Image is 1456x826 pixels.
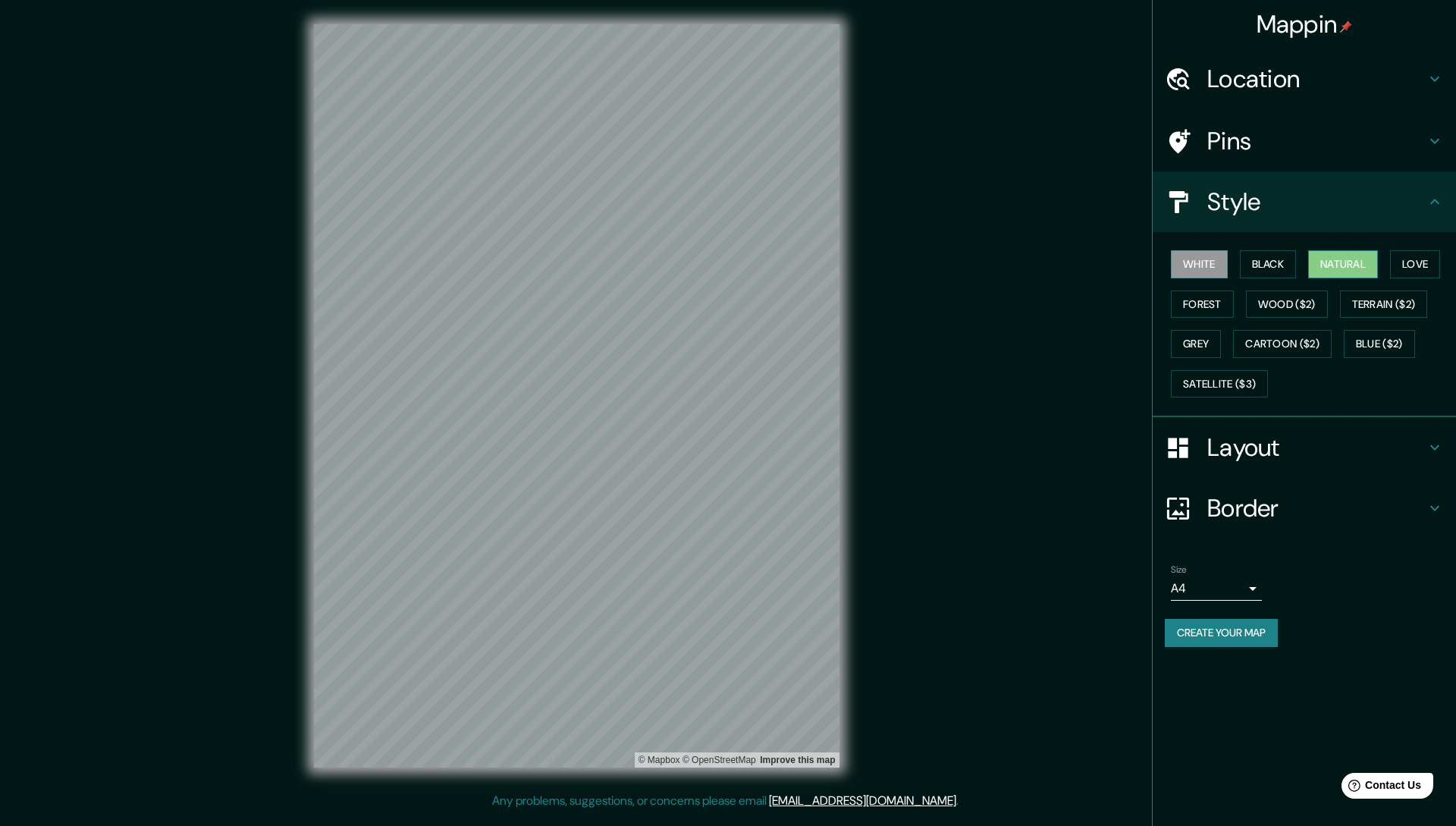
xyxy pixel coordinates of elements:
[1344,330,1415,358] button: Blue ($2)
[1207,493,1426,523] h4: Border
[1321,767,1439,809] iframe: Help widget launcher
[1171,291,1234,319] button: Forest
[1207,126,1426,156] h4: Pins
[1390,250,1440,278] button: Love
[959,792,961,810] div: .
[1153,111,1456,171] div: Pins
[492,792,959,810] p: Any problems, suggestions, or concerns please email .
[1246,291,1328,319] button: Wood ($2)
[682,755,756,765] a: OpenStreetMap
[1153,417,1456,478] div: Layout
[639,755,680,765] a: Mapbox
[1207,187,1426,217] h4: Style
[1233,330,1332,358] button: Cartoon ($2)
[314,24,839,768] canvas: Map
[1340,20,1352,33] img: pin-icon.png
[1171,576,1262,601] div: A4
[1171,370,1268,398] button: Satellite ($3)
[1171,564,1187,576] label: Size
[1207,64,1426,94] h4: Location
[1153,49,1456,109] div: Location
[769,793,956,809] a: [EMAIL_ADDRESS][DOMAIN_NAME]
[1171,250,1228,278] button: White
[961,792,964,810] div: .
[1207,432,1426,463] h4: Layout
[1340,291,1428,319] button: Terrain ($2)
[1153,171,1456,232] div: Style
[1153,478,1456,539] div: Border
[1308,250,1378,278] button: Natural
[1171,330,1221,358] button: Grey
[1240,250,1297,278] button: Black
[760,755,835,765] a: Map feedback
[1257,9,1353,39] h4: Mappin
[1165,619,1278,647] button: Create your map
